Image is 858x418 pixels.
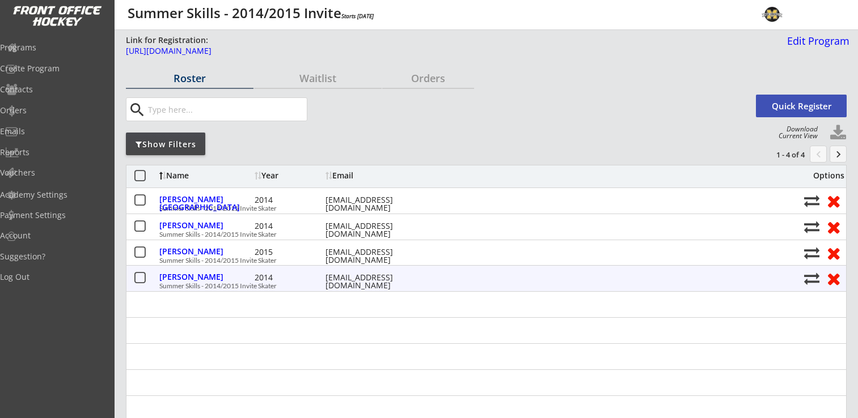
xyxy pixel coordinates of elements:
a: Edit Program [783,36,849,56]
div: [URL][DOMAIN_NAME] [126,47,698,55]
div: Waitlist [254,73,382,83]
button: Quick Register [756,95,847,117]
button: keyboard_arrow_right [830,146,847,163]
div: [EMAIL_ADDRESS][DOMAIN_NAME] [326,274,428,289]
button: Move player [804,219,819,234]
div: [EMAIL_ADDRESS][DOMAIN_NAME] [326,222,428,238]
div: 2014 [255,274,323,281]
div: [EMAIL_ADDRESS][DOMAIN_NAME] [326,196,428,212]
button: chevron_left [810,146,827,163]
div: Options [804,172,844,180]
div: 2014 [255,196,323,204]
div: 1 - 4 of 4 [746,150,805,160]
button: Remove from roster (no refund) [823,270,844,287]
div: [PERSON_NAME] [159,248,252,255]
div: [PERSON_NAME] [159,221,252,229]
button: Remove from roster (no refund) [823,192,844,210]
div: Summer Skills - 2014/2015 Invite Skater [159,283,798,289]
div: Download Current View [773,126,818,139]
button: Move player [804,245,819,261]
div: [PERSON_NAME] [159,273,252,281]
div: Summer Skills - 2014/2015 Invite Skater [159,205,798,212]
div: Summer Skills - 2014/2015 Invite Skater [159,231,798,238]
em: Starts [DATE] [341,12,374,20]
div: 2015 [255,248,323,256]
div: Show Filters [126,139,205,150]
div: Link for Registration: [126,35,210,46]
div: [EMAIL_ADDRESS][DOMAIN_NAME] [326,248,428,264]
div: 2014 [255,222,323,230]
div: Summer Skills - 2014/2015 Invite Skater [159,257,798,264]
div: Year [255,172,323,180]
div: Edit Program [783,36,849,46]
div: Orders [382,73,474,83]
button: Remove from roster (no refund) [823,244,844,262]
button: Click to download full roster. Your browser settings may try to block it, check your security set... [830,125,847,142]
div: [PERSON_NAME][GEOGRAPHIC_DATA] [159,195,252,211]
input: Type here... [146,98,307,121]
div: Email [326,172,428,180]
button: search [128,101,146,119]
a: [URL][DOMAIN_NAME] [126,47,698,61]
button: Move player [804,271,819,286]
div: Name [159,172,252,180]
div: Roster [126,73,253,83]
button: Remove from roster (no refund) [823,218,844,236]
button: Move player [804,193,819,208]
